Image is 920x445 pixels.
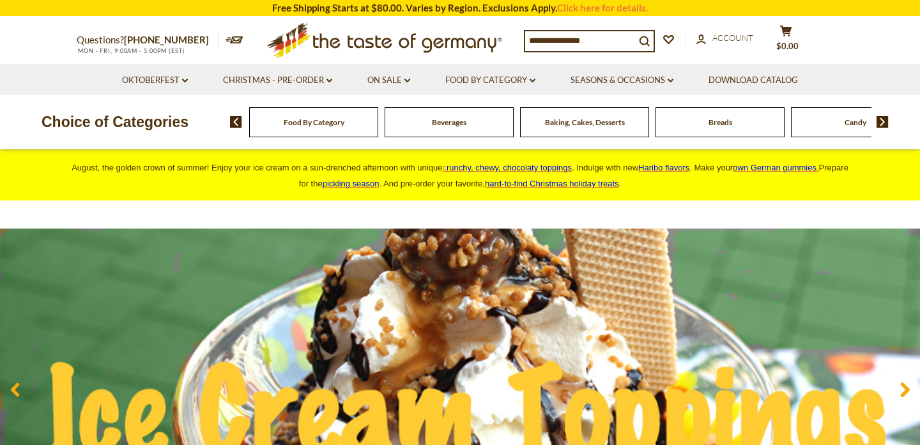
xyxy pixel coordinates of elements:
p: Questions? [77,32,218,49]
span: own German gummies [733,163,816,172]
img: next arrow [877,116,889,128]
a: [PHONE_NUMBER] [124,34,209,45]
a: Click here for details. [557,2,648,13]
a: pickling season [323,179,379,188]
a: Baking, Cakes, Desserts [545,117,625,127]
a: crunchy, chewy, chocolaty toppings [442,163,572,172]
a: Seasons & Occasions [571,73,673,87]
a: hard-to-find Christmas holiday treats [485,179,619,188]
a: Food By Category [284,117,344,127]
span: Account [712,33,753,43]
a: Account [696,31,753,45]
a: On Sale [367,73,410,87]
span: MON - FRI, 9:00AM - 5:00PM (EST) [77,47,185,54]
a: Christmas - PRE-ORDER [223,73,332,87]
a: Food By Category [445,73,535,87]
a: Download Catalog [709,73,798,87]
span: August, the golden crown of summer! Enjoy your ice cream on a sun-drenched afternoon with unique ... [72,163,848,188]
a: Candy [845,117,866,127]
a: Haribo flavors [638,163,689,172]
span: runchy, chewy, chocolaty toppings [447,163,572,172]
span: . [485,179,621,188]
img: previous arrow [230,116,242,128]
button: $0.00 [767,25,805,57]
a: Breads [709,117,732,127]
span: $0.00 [776,41,799,51]
a: own German gummies. [733,163,818,172]
a: Beverages [432,117,466,127]
a: Oktoberfest [122,73,188,87]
